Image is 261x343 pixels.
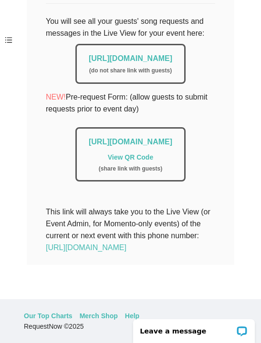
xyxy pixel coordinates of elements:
div: ( share link with guests ) [89,164,172,173]
a: [URL][DOMAIN_NAME] [89,54,172,62]
a: Help [125,311,139,321]
a: Merch Shop [80,311,118,321]
a: View QR Code [108,153,153,161]
div: You will see all your guests' song requests and messages in the Live View for your event here: [46,15,215,194]
span: NEW! [46,93,66,101]
a: Our Top Charts [24,311,73,321]
div: RequestNow © 2025 [24,321,235,332]
div: ( do not share link with guests ) [89,66,172,75]
div: This link will always take you to the Live View (or Event Admin, for Momento-only events) of the ... [46,206,215,254]
p: Pre-request Form: (allow guests to submit requests prior to event day) [46,91,215,115]
a: [URL][DOMAIN_NAME] [46,243,126,252]
iframe: LiveChat chat widget [127,313,261,343]
a: [URL][DOMAIN_NAME] [89,138,172,146]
